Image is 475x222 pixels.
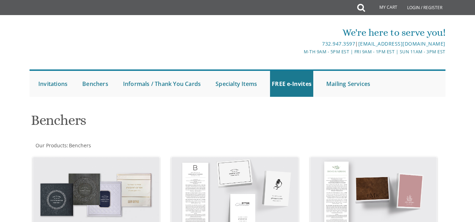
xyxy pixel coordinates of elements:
[35,142,67,149] a: Our Products
[121,71,203,97] a: Informals / Thank You Cards
[325,71,372,97] a: Mailing Services
[68,142,91,149] a: Benchers
[37,71,69,97] a: Invitations
[168,26,445,40] div: We're here to serve you!
[322,40,355,47] a: 732.947.3597
[168,48,445,55] div: M-Th 9am - 5pm EST | Fri 9am - 1pm EST | Sun 11am - 3pm EST
[168,40,445,48] div: |
[270,71,313,97] a: FREE e-Invites
[81,71,110,97] a: Benchers
[31,113,303,133] h1: Benchers
[69,142,91,149] span: Benchers
[364,1,402,15] a: My Cart
[358,40,445,47] a: [EMAIL_ADDRESS][DOMAIN_NAME]
[30,142,237,149] div: :
[214,71,259,97] a: Specialty Items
